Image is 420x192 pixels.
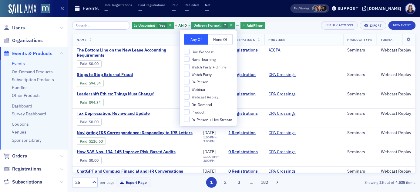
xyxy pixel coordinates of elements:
button: Export [360,21,386,30]
button: Export Page [117,178,150,187]
span: Natalie Antonakas [317,5,323,12]
span: ? [224,23,226,28]
img: SailAMX [41,4,50,13]
span: Subscriptions [12,179,42,185]
div: Paid: 1 - $0 [77,118,102,125]
span: Live Webcast [192,49,214,55]
div: Seminars [348,91,372,97]
span: Registrations [12,166,42,172]
a: CPA Crossings [269,91,296,97]
div: Yes [132,22,174,29]
a: CPA Crossings [269,130,296,136]
span: Watch Party [192,72,212,77]
button: 1 [206,177,217,188]
a: Paid [80,158,87,163]
p: Refunded [185,3,199,7]
button: None Of [208,34,233,45]
a: Survey Dashboard [12,111,46,117]
time: 3:00 PM [203,158,215,163]
a: How SAS Nos. 134-145 Improve Risk-Based Audits [77,149,179,155]
div: Showing out of items [305,180,416,185]
p: Paid Registrations [138,3,165,7]
label: On-Demand [184,102,233,107]
a: Navigating IRS Correspondence: Responding to IRS Letters [77,130,193,136]
button: [DOMAIN_NAME] [362,6,404,11]
span: CPA Crossings [269,72,307,78]
a: Paid [80,139,87,144]
a: CPA Crossings [269,72,296,78]
div: Export [369,24,382,27]
span: In-Person + Live Stream [192,117,233,122]
div: Paid: 0 - $0 [77,60,102,68]
span: [DATE] [203,149,216,154]
span: [DATE] [203,130,216,135]
time: 1:00 PM [203,135,215,139]
strong: 25 [378,180,385,185]
label: per page [100,180,115,185]
div: Support [338,6,358,11]
div: Seminars [348,169,372,174]
a: Steps to Stop External Fraud [77,72,179,78]
img: SailAMX [8,4,36,14]
div: Webcast Replay [381,111,411,116]
span: : [80,120,89,124]
a: 1 Registration [229,72,260,78]
a: View Homepage [36,4,50,14]
div: Webcast Replay [381,48,411,53]
span: — [185,7,189,14]
span: Lauren McDonough [321,5,327,12]
span: Watch Party + Online [192,64,227,69]
a: Dashboard [12,103,32,109]
strong: 4,535 [395,180,406,185]
span: : [80,158,89,163]
span: Chris Dougherty [312,5,319,12]
button: Any Of [184,34,208,45]
a: Events & Products [3,50,52,57]
span: Format [381,38,394,42]
a: Leadershift Ethics: Things Must Change! [77,91,179,97]
a: 1 Registration [229,91,260,97]
span: CPA Crossings [269,130,307,136]
a: Events [12,61,25,66]
a: 1 Registration [229,130,260,136]
a: Paid [80,120,87,124]
h1: Events [82,5,99,12]
span: Viewing [294,6,309,11]
span: Yes [159,23,165,28]
span: The Bottom Line on the New Lease Accounting Requirements [77,48,195,58]
div: Paid: 1 - $9434 [77,99,104,106]
button: New Event [388,21,416,30]
div: Webcast Replay [381,149,411,155]
div: Webcast Replay [381,130,411,136]
div: Seminars [348,149,372,155]
div: Webcast Replay [381,72,411,78]
span: Product Type [348,38,372,42]
a: New Event [388,22,416,28]
span: Profile [405,3,416,14]
input: Search… [72,21,130,30]
p: Paid [172,3,178,7]
input: Live Webcast [184,49,190,55]
span: ChatGPT and Complex Financial and HR Conversations [77,169,183,174]
input: In-Person + Live Stream [184,117,190,122]
label: Webinar [184,87,233,92]
span: Is Upcoming [134,23,156,28]
a: Organizations [3,37,43,44]
span: : [80,100,89,105]
input: On-Demand [184,102,190,107]
button: AddFilter [240,22,265,29]
a: CPA Crossings [269,149,296,155]
input: Watch Party + Online [184,64,190,69]
button: 2 [220,177,231,188]
span: CPA Crossings [269,111,307,116]
span: and [177,23,189,28]
input: In-Person [184,79,190,84]
input: Webinar [184,87,190,92]
a: Registrations [3,166,42,172]
span: AICPA [269,48,307,53]
span: Delivery Format [193,23,220,28]
a: Paid [80,61,87,66]
span: Users [12,25,25,31]
span: Tax Depreciation: Review and Update [77,111,179,116]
